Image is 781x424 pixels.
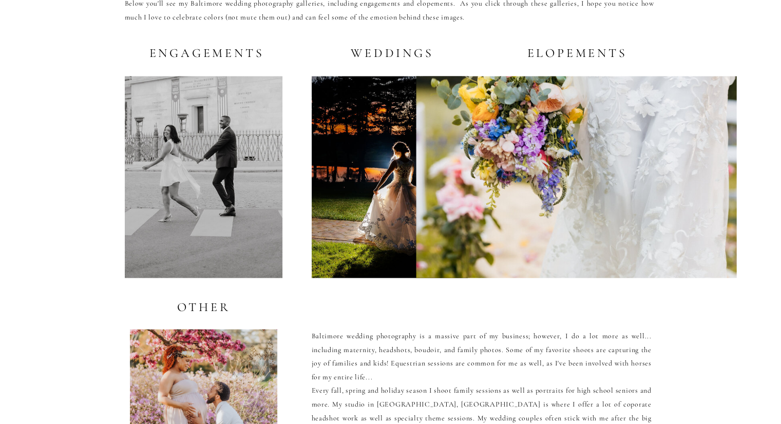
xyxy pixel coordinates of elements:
[346,46,434,59] a: Weddings
[177,300,230,313] h2: other
[525,46,627,59] h2: elopements
[149,46,258,59] a: engagements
